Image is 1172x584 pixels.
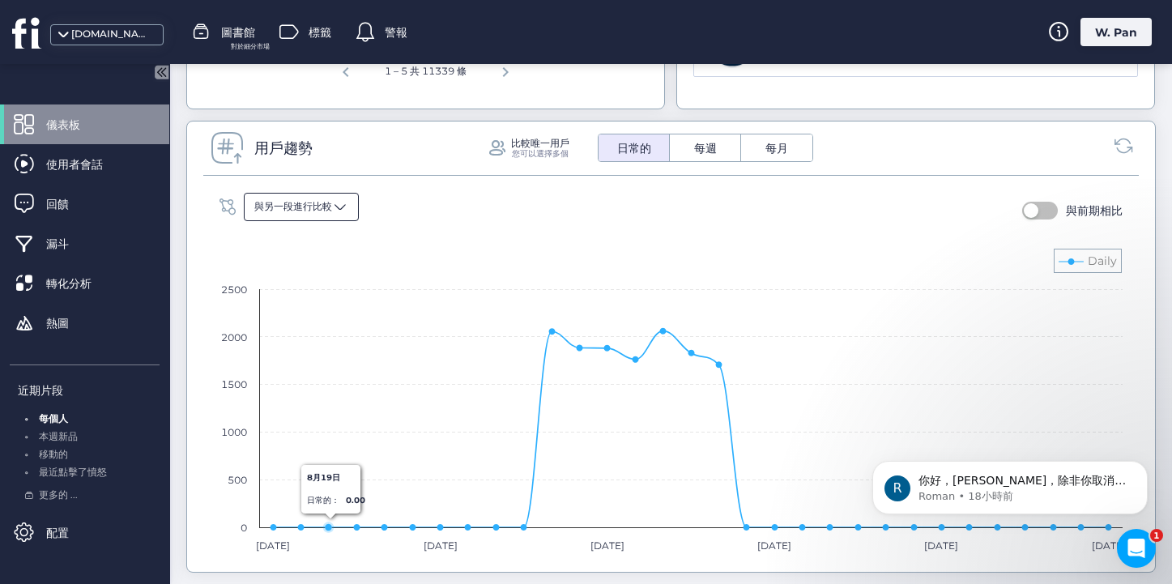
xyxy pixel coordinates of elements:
font: 。 [24,463,34,475]
text: [DATE] [424,539,458,552]
font: 。 [24,410,34,422]
font: 比較唯一用戶 [511,137,569,149]
text: 500 [228,474,247,486]
button: 下一頁 [489,53,522,86]
text: [DATE] [757,539,791,552]
font: 儀表板 [46,117,80,132]
font: 使用者會話 [46,157,103,172]
font: 移動的 [39,448,68,460]
font: 用戶趨勢 [254,139,313,157]
font: 轉化分析 [46,276,92,291]
font: 最近點擊了憤怒 [39,466,107,478]
font: 近期片段 [18,383,63,398]
font: 每週 [694,141,717,156]
text: [DATE] [590,539,624,552]
button: 每月 [741,134,812,161]
font: 警報 [385,25,407,40]
button: 日常的 [599,134,669,161]
text: [DATE] [256,539,290,552]
font: 回饋 [46,197,69,211]
text: 2500 [221,283,247,296]
font: [DOMAIN_NAME] [71,28,157,40]
font: W. Pan [1095,25,1137,40]
text: [DATE] [924,539,958,552]
font: 日常的 [617,141,651,156]
font: 1 – 5 共 11339 條 [385,65,467,77]
text: 1000 [221,426,247,438]
font: 對於細分市場 [231,42,270,50]
font: 您可以選擇多個 [512,148,569,159]
font: 配置 [46,526,69,540]
font: 更多的 ... [39,488,78,501]
font: 圖書館 [221,25,255,40]
font: 每月 [765,141,788,156]
font: 每個人 [39,412,68,424]
font: 1 [1153,530,1160,541]
font: 標籤 [309,25,331,40]
font: 本週新品 [39,430,78,442]
font: 熱圖 [46,316,69,330]
button: 上一頁 [330,53,362,86]
iframe: 對講機通知訊息 [848,427,1172,540]
text: 1500 [221,378,247,390]
font: 漏斗 [46,237,69,251]
font: 與前期相比 [1066,203,1123,218]
text: 2000 [221,331,247,343]
button: 每週 [670,134,740,161]
text: 0 [241,522,247,534]
text: [DATE] [1092,539,1126,552]
text: Daily [1088,254,1117,268]
font: 。 [24,445,34,458]
font: 與另一段進行比較 [254,200,332,212]
iframe: 對講機即時聊天 [1117,529,1156,568]
font: 。 [24,428,34,440]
